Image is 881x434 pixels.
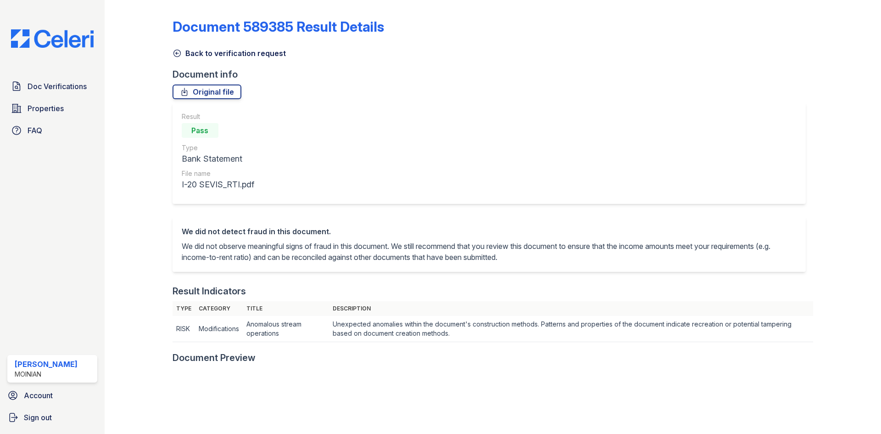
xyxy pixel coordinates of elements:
div: Bank Statement [182,152,254,165]
div: Moinian [15,370,78,379]
td: Anomalous stream operations [243,316,329,342]
div: We did not detect fraud in this document. [182,226,797,237]
div: I-20 SEVIS_RTI.pdf [182,178,254,191]
a: Document 589385 Result Details [173,18,384,35]
th: Title [243,301,329,316]
a: FAQ [7,121,97,140]
td: Unexpected anomalies within the document's construction methods. Patterns and properties of the d... [329,316,813,342]
a: Original file [173,85,241,99]
div: [PERSON_NAME] [15,359,78,370]
span: Account [24,390,53,401]
div: Type [182,143,254,152]
span: Sign out [24,412,52,423]
img: CE_Logo_Blue-a8612792a0a2168367f1c8372b55b34899dd931a85d93a1a3d3e32e68fde9ad4.png [4,29,101,48]
th: Type [173,301,195,316]
a: Account [4,386,101,405]
th: Description [329,301,813,316]
span: Doc Verifications [28,81,87,92]
div: Document info [173,68,813,81]
div: Result [182,112,254,121]
span: FAQ [28,125,42,136]
div: Pass [182,123,218,138]
div: File name [182,169,254,178]
td: Modifications [195,316,243,342]
a: Back to verification request [173,48,286,59]
a: Sign out [4,408,101,427]
p: We did not observe meaningful signs of fraud in this document. We still recommend that you review... [182,241,797,263]
th: Category [195,301,243,316]
a: Doc Verifications [7,77,97,96]
td: RISK [173,316,195,342]
span: Properties [28,103,64,114]
a: Properties [7,99,97,118]
div: Result Indicators [173,285,246,298]
div: Document Preview [173,351,256,364]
